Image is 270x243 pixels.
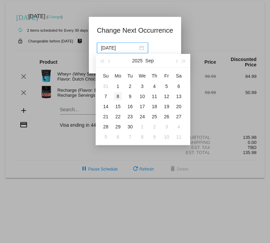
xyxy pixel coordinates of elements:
td: 10/11/2025 [173,132,185,142]
td: 10/8/2025 [136,132,148,142]
input: Select date [101,44,138,52]
div: 27 [175,113,183,121]
td: 9/30/2025 [124,122,136,132]
div: 6 [114,133,122,141]
div: 25 [150,113,158,121]
td: 9/11/2025 [148,91,161,101]
td: 9/9/2025 [124,91,136,101]
th: Tue [124,70,136,81]
div: 4 [150,82,158,90]
td: 9/20/2025 [173,101,185,112]
td: 9/3/2025 [136,81,148,91]
td: 9/19/2025 [161,101,173,112]
div: 8 [138,133,146,141]
td: 10/4/2025 [173,122,185,132]
td: 9/25/2025 [148,112,161,122]
div: 21 [102,113,110,121]
th: Sun [100,70,112,81]
td: 9/16/2025 [124,101,136,112]
td: 9/2/2025 [124,81,136,91]
div: 7 [126,133,134,141]
td: 9/5/2025 [161,81,173,91]
div: 1 [114,82,122,90]
td: 10/5/2025 [100,132,112,142]
button: Last year (Control + left) [98,54,106,67]
div: 30 [126,123,134,131]
td: 9/8/2025 [112,91,124,101]
div: 10 [138,92,146,100]
button: 2025 [132,54,143,67]
td: 10/10/2025 [161,132,173,142]
td: 9/13/2025 [173,91,185,101]
th: Sat [173,70,185,81]
td: 9/24/2025 [136,112,148,122]
td: 9/7/2025 [100,91,112,101]
div: 5 [163,82,171,90]
div: 6 [175,82,183,90]
div: 3 [163,123,171,131]
td: 9/29/2025 [112,122,124,132]
button: Previous month (PageUp) [106,54,113,67]
div: 16 [126,102,134,111]
td: 9/4/2025 [148,81,161,91]
td: 9/6/2025 [173,81,185,91]
th: Thu [148,70,161,81]
td: 9/1/2025 [112,81,124,91]
div: 15 [114,102,122,111]
td: 10/2/2025 [148,122,161,132]
th: Fri [161,70,173,81]
div: 26 [163,113,171,121]
div: 7 [102,92,110,100]
td: 9/10/2025 [136,91,148,101]
td: 9/18/2025 [148,101,161,112]
div: 3 [138,82,146,90]
div: 13 [175,92,183,100]
td: 8/31/2025 [100,81,112,91]
td: 9/28/2025 [100,122,112,132]
div: 4 [175,123,183,131]
h1: Change Next Occurrence [97,25,173,36]
td: 10/1/2025 [136,122,148,132]
div: 8 [114,92,122,100]
th: Mon [112,70,124,81]
button: Next year (Control + right) [180,54,188,67]
td: 9/17/2025 [136,101,148,112]
td: 9/15/2025 [112,101,124,112]
td: 10/3/2025 [161,122,173,132]
div: 22 [114,113,122,121]
td: 9/23/2025 [124,112,136,122]
button: Sep [145,54,154,67]
td: 9/21/2025 [100,112,112,122]
div: 11 [150,92,158,100]
td: 10/7/2025 [124,132,136,142]
div: 10 [163,133,171,141]
div: 2 [150,123,158,131]
td: 9/14/2025 [100,101,112,112]
div: 14 [102,102,110,111]
div: 1 [138,123,146,131]
td: 9/12/2025 [161,91,173,101]
div: 18 [150,102,158,111]
div: 9 [126,92,134,100]
div: 28 [102,123,110,131]
div: 5 [102,133,110,141]
div: 29 [114,123,122,131]
div: 19 [163,102,171,111]
td: 9/22/2025 [112,112,124,122]
td: 9/27/2025 [173,112,185,122]
div: 9 [150,133,158,141]
td: 9/26/2025 [161,112,173,122]
div: 24 [138,113,146,121]
div: 11 [175,133,183,141]
div: 2 [126,82,134,90]
div: 12 [163,92,171,100]
div: 17 [138,102,146,111]
div: 31 [102,82,110,90]
div: 23 [126,113,134,121]
td: 10/6/2025 [112,132,124,142]
div: 20 [175,102,183,111]
td: 10/9/2025 [148,132,161,142]
th: Wed [136,70,148,81]
button: Next month (PageDown) [172,54,180,67]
